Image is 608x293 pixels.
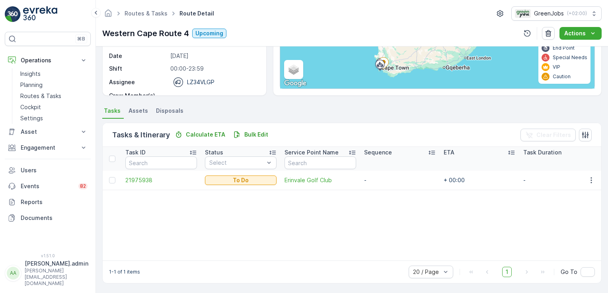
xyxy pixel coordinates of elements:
p: 82 [80,183,86,189]
img: Green_Jobs_Logo.png [515,9,531,18]
img: logo [5,6,21,22]
input: Search [125,156,197,169]
button: To Do [205,175,277,185]
td: - [519,171,599,190]
a: Insights [17,68,91,79]
a: 21975938 [125,176,197,184]
p: Bulk Edit [244,131,268,139]
p: Task ID [125,148,146,156]
p: 1-1 of 1 items [109,269,140,275]
span: v 1.51.0 [5,253,91,258]
a: Settings [17,113,91,124]
img: logo_light-DOdMpM7g.png [23,6,57,22]
a: Routes & Tasks [125,10,168,17]
a: Reports [5,194,91,210]
p: ( +02:00 ) [567,10,587,17]
p: Assignee [109,78,135,86]
td: - [360,171,440,190]
button: Asset [5,124,91,140]
p: ETA [444,148,454,156]
a: Homepage [104,12,113,19]
button: Calculate ETA [171,130,228,139]
a: Open this area in Google Maps (opens a new window) [282,78,308,89]
a: Layers [285,61,302,78]
span: Go To [561,268,577,276]
p: Special Needs [553,54,587,61]
button: Actions [559,27,602,40]
p: Task Duration [523,148,561,156]
p: Clear Filters [536,131,571,139]
button: GreenJobs(+02:00) [511,6,602,21]
div: AA [7,267,19,280]
a: Erinvale Golf Club [285,176,356,184]
p: Calculate ETA [186,131,225,139]
span: Assets [129,107,148,115]
p: Routes & Tasks [20,92,61,100]
p: End Point [553,45,575,51]
button: Engagement [5,140,91,156]
p: [DATE] [170,52,258,60]
p: 00:00-23:59 [170,65,258,73]
p: ⌘B [77,36,85,42]
p: GreenJobs [534,10,564,17]
p: Planning [20,81,43,89]
p: [PERSON_NAME][EMAIL_ADDRESS][DOMAIN_NAME] [25,268,88,287]
a: Routes & Tasks [17,91,91,102]
p: Events [21,182,74,190]
p: Shift [109,65,167,73]
p: Engagement [21,144,75,152]
p: Service Point Name [285,148,339,156]
a: Users [5,162,91,178]
span: Route Detail [178,10,216,17]
p: Cockpit [20,103,41,111]
p: VIP [553,64,560,70]
p: Documents [21,214,88,222]
p: Status [205,148,223,156]
p: Select [209,159,264,167]
span: 1 [502,267,512,277]
p: Asset [21,128,75,136]
p: Sequence [364,148,392,156]
p: Western Cape Route 4 [102,27,189,39]
button: Bulk Edit [230,130,271,139]
p: Caution [553,73,571,80]
a: Planning [17,79,91,91]
p: [PERSON_NAME].admin [25,260,88,268]
p: Users [21,166,88,174]
p: - [170,92,258,100]
p: Reports [21,198,88,206]
span: Tasks [104,107,121,115]
p: Date [109,52,167,60]
p: Operations [21,56,75,64]
p: Actions [564,29,586,37]
a: Events82 [5,178,91,194]
button: Upcoming [192,29,226,38]
p: Tasks & Itinerary [112,129,170,141]
p: LZ34VLGP [187,78,214,86]
a: Documents [5,210,91,226]
td: + 00:00 [440,171,519,190]
a: Cockpit [17,102,91,113]
p: Upcoming [195,29,223,37]
button: Clear Filters [520,129,576,141]
p: To Do [233,176,249,184]
button: AA[PERSON_NAME].admin[PERSON_NAME][EMAIL_ADDRESS][DOMAIN_NAME] [5,260,91,287]
div: Toggle Row Selected [109,177,115,183]
p: Crew Member(s) [109,92,167,100]
button: Operations [5,52,91,68]
img: Google [282,78,308,89]
input: Search [285,156,356,169]
p: Settings [20,114,43,122]
span: Disposals [156,107,183,115]
p: Insights [20,70,41,78]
